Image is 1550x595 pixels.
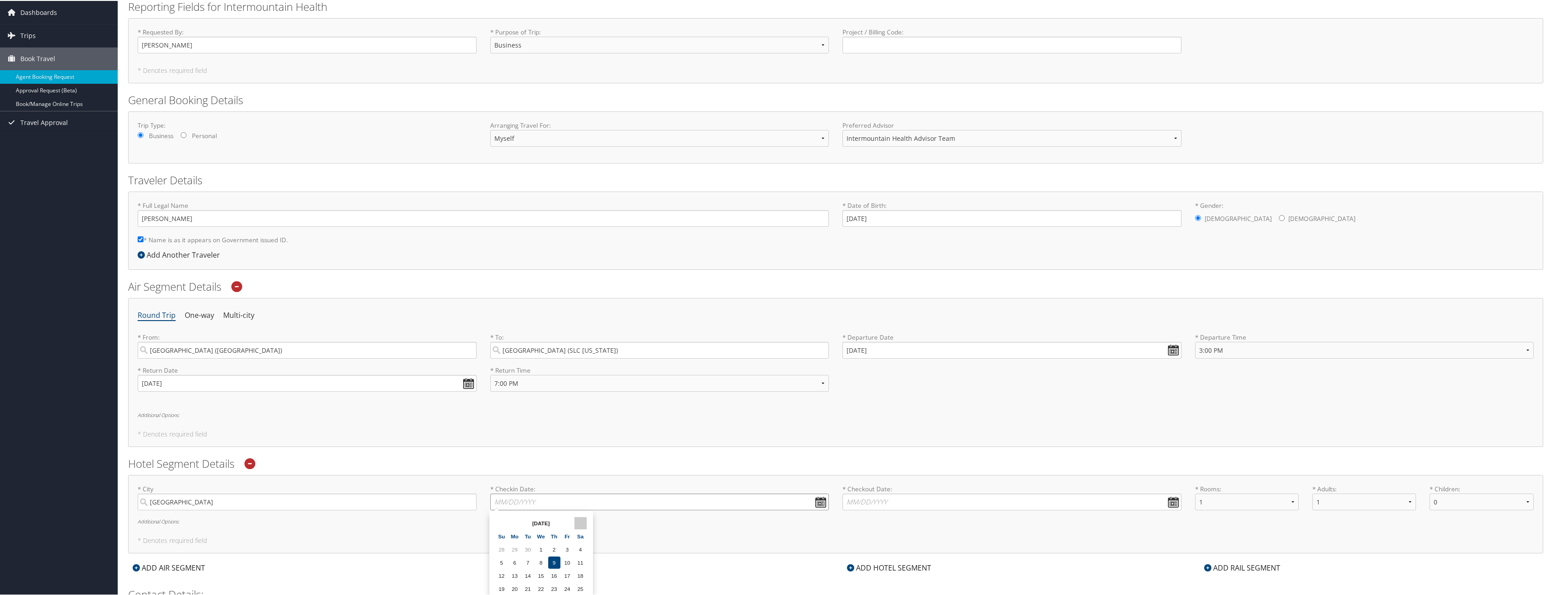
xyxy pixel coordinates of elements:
[20,47,55,69] span: Book Travel
[522,582,534,594] td: 21
[1312,484,1416,493] label: * Adults:
[490,27,829,60] label: * Purpose of Trip :
[138,67,1534,73] h5: * Denotes required field
[496,569,508,581] td: 12
[1200,561,1285,572] div: ADD RAIL SEGMENT
[138,209,829,226] input: * Full Legal Name
[842,36,1182,53] input: Project / Billing Code:
[138,430,1534,437] h5: * Denotes required field
[128,172,1543,187] h2: Traveler Details
[548,582,560,594] td: 23
[496,542,508,555] td: 28
[138,518,1534,523] h6: Additional Options:
[574,529,587,542] th: Sa
[20,24,36,46] span: Trips
[490,341,829,358] input: City or Airport Code
[138,120,477,129] label: Trip Type:
[138,200,829,226] label: * Full Legal Name
[574,542,587,555] td: 4
[509,542,521,555] td: 29
[522,542,534,555] td: 30
[20,0,57,23] span: Dashboards
[20,110,68,133] span: Travel Approval
[1430,484,1533,493] label: * Children:
[548,569,560,581] td: 16
[128,561,210,572] div: ADD AIR SEGMENT
[509,516,574,528] th: [DATE]
[1205,209,1272,226] label: [DEMOGRAPHIC_DATA]
[842,493,1182,509] input: * Checkout Date:
[842,341,1182,358] input: MM/DD/YYYY
[185,307,214,323] li: One-way
[128,455,1543,470] h2: Hotel Segment Details
[535,569,547,581] td: 15
[490,332,829,358] label: * To:
[1195,341,1534,358] select: * Departure Time
[485,561,569,572] div: ADD CAR SEGMENT
[1195,214,1201,220] input: * Gender:[DEMOGRAPHIC_DATA][DEMOGRAPHIC_DATA]
[548,542,560,555] td: 2
[496,556,508,568] td: 5
[535,582,547,594] td: 22
[128,278,1543,293] h2: Air Segment Details
[192,130,217,139] label: Personal
[561,542,574,555] td: 3
[561,582,574,594] td: 24
[548,556,560,568] td: 9
[138,537,1534,543] h5: * Denotes required field
[842,27,1182,53] label: Project / Billing Code :
[138,484,477,509] label: * City
[490,120,829,129] label: Arranging Travel For:
[574,556,587,568] td: 11
[138,412,1534,417] h6: Additional Options:
[842,209,1182,226] input: * Date of Birth:
[496,582,508,594] td: 19
[138,374,477,391] input: MM/DD/YYYY
[496,529,508,542] th: Su
[548,529,560,542] th: Th
[509,556,521,568] td: 6
[490,484,829,509] label: * Checkin Date:
[1279,214,1285,220] input: * Gender:[DEMOGRAPHIC_DATA][DEMOGRAPHIC_DATA]
[842,332,1182,341] label: * Departure Date
[138,332,477,358] label: * From:
[509,582,521,594] td: 20
[561,556,574,568] td: 10
[138,230,288,247] label: * Name is as it appears on Government issued ID.
[574,569,587,581] td: 18
[1288,209,1355,226] label: [DEMOGRAPHIC_DATA]
[574,582,587,594] td: 25
[138,365,477,374] label: * Return Date
[842,561,936,572] div: ADD HOTEL SEGMENT
[138,341,477,358] input: City or Airport Code
[535,556,547,568] td: 8
[490,365,829,374] label: * Return Time
[138,249,225,259] div: Add Another Traveler
[149,130,173,139] label: Business
[561,529,574,542] th: Fr
[842,484,1182,509] label: * Checkout Date:
[1195,200,1534,227] label: * Gender:
[509,569,521,581] td: 13
[842,120,1182,129] label: Preferred Advisor
[535,542,547,555] td: 1
[1195,484,1299,493] label: * Rooms:
[138,36,477,53] input: * Requested By:
[842,200,1182,226] label: * Date of Birth:
[522,556,534,568] td: 7
[522,529,534,542] th: Tu
[490,493,829,509] input: * Checkin Date:
[561,569,574,581] td: 17
[522,569,534,581] td: 14
[138,235,144,241] input: * Name is as it appears on Government issued ID.
[138,307,176,323] li: Round Trip
[535,529,547,542] th: We
[223,307,254,323] li: Multi-city
[509,529,521,542] th: Mo
[1195,332,1534,365] label: * Departure Time
[490,36,829,53] select: * Purpose of Trip:
[128,91,1543,107] h2: General Booking Details
[138,27,477,53] label: * Requested By :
